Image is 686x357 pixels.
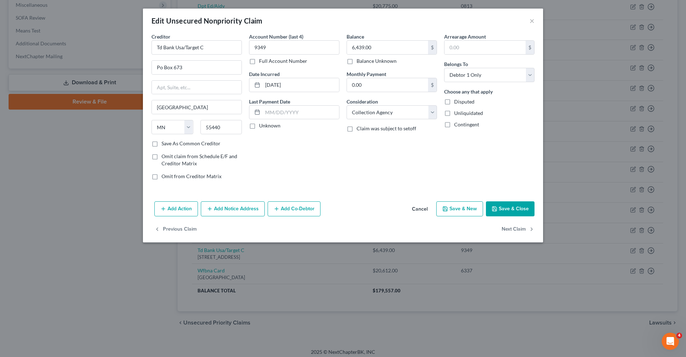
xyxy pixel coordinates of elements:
[347,41,428,54] input: 0.00
[201,201,265,216] button: Add Notice Address
[151,16,263,26] div: Edit Unsecured Nonpriority Claim
[444,88,493,95] label: Choose any that apply
[357,125,416,131] span: Claim was subject to setoff
[676,333,682,338] span: 4
[268,201,320,216] button: Add Co-Debtor
[530,16,535,25] button: ×
[263,106,339,119] input: MM/DD/YYYY
[428,78,437,92] div: $
[259,122,280,129] label: Unknown
[662,333,679,350] iframe: Intercom live chat
[161,140,220,147] label: Save As Common Creditor
[263,78,339,92] input: MM/DD/YYYY
[347,78,428,92] input: 0.00
[347,33,364,40] label: Balance
[249,98,290,105] label: Last Payment Date
[151,40,242,55] input: Search creditor by name...
[526,41,534,54] div: $
[259,57,307,65] label: Full Account Number
[486,201,535,216] button: Save & Close
[200,120,242,134] input: Enter zip...
[152,100,242,114] input: Enter city...
[249,40,339,55] input: XXXX
[152,61,242,74] input: Enter address...
[357,57,397,65] label: Balance Unknown
[161,173,222,179] span: Omit from Creditor Matrix
[444,41,526,54] input: 0.00
[151,34,170,40] span: Creditor
[161,153,237,166] span: Omit claim from Schedule E/F and Creditor Matrix
[454,110,483,116] span: Unliquidated
[454,121,479,127] span: Contingent
[347,98,378,105] label: Consideration
[454,99,474,105] span: Disputed
[152,81,242,94] input: Apt, Suite, etc...
[444,33,486,40] label: Arrearage Amount
[406,202,433,216] button: Cancel
[444,61,468,67] span: Belongs To
[154,201,198,216] button: Add Action
[436,201,483,216] button: Save & New
[428,41,437,54] div: $
[502,222,535,237] button: Next Claim
[154,222,197,237] button: Previous Claim
[249,33,303,40] label: Account Number (last 4)
[249,70,280,78] label: Date Incurred
[347,70,386,78] label: Monthly Payment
